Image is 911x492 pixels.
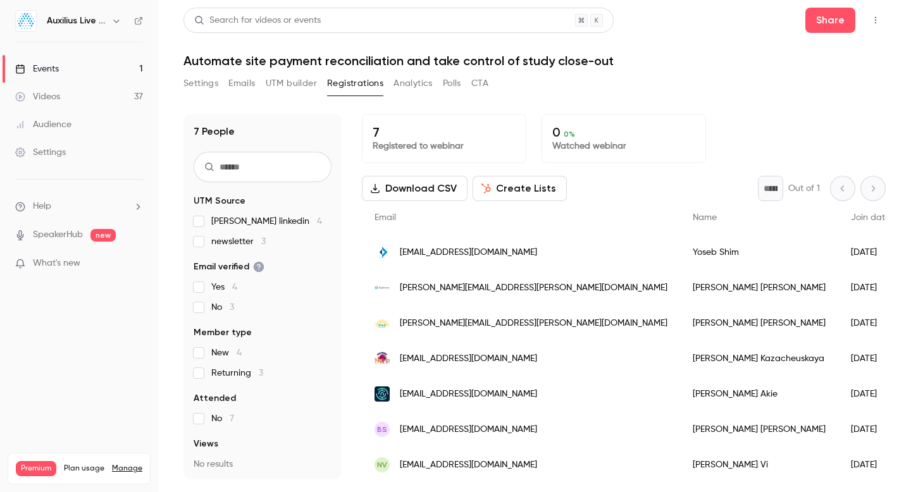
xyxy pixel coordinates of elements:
[375,386,390,402] img: norstella.com
[33,228,83,242] a: SpeakerHub
[443,73,461,94] button: Polls
[680,305,838,341] div: [PERSON_NAME] [PERSON_NAME]
[33,257,80,270] span: What's new
[680,412,838,447] div: [PERSON_NAME] [PERSON_NAME]
[15,63,59,75] div: Events
[400,388,537,401] span: [EMAIL_ADDRESS][DOMAIN_NAME]
[230,303,234,312] span: 3
[211,347,242,359] span: New
[261,237,266,246] span: 3
[373,140,516,152] p: Registered to webinar
[112,464,142,474] a: Manage
[805,8,855,33] button: Share
[327,73,383,94] button: Registrations
[375,351,390,366] img: eyepointpharma.com
[183,73,218,94] button: Settings
[64,464,104,474] span: Plan usage
[15,200,143,213] li: help-dropdown-opener
[194,195,245,207] span: UTM Source
[838,447,903,483] div: [DATE]
[680,235,838,270] div: Yoseb Shim
[16,461,56,476] span: Premium
[317,217,322,226] span: 4
[375,213,396,222] span: Email
[194,326,252,339] span: Member type
[373,125,516,140] p: 7
[400,458,537,472] span: [EMAIL_ADDRESS][DOMAIN_NAME]
[851,213,890,222] span: Join date
[377,424,387,435] span: BS
[194,392,236,405] span: Attended
[400,246,537,259] span: [EMAIL_ADDRESS][DOMAIN_NAME]
[232,283,237,292] span: 4
[375,316,390,331] img: ateapharma.com
[16,11,36,31] img: Auxilius Live Sessions
[838,305,903,341] div: [DATE]
[838,270,903,305] div: [DATE]
[211,235,266,248] span: newsletter
[33,200,51,213] span: Help
[680,376,838,412] div: [PERSON_NAME] Akie
[90,229,116,242] span: new
[259,369,263,378] span: 3
[838,376,903,412] div: [DATE]
[128,258,143,269] iframe: Noticeable Trigger
[400,423,537,436] span: [EMAIL_ADDRESS][DOMAIN_NAME]
[194,438,218,450] span: Views
[194,14,321,27] div: Search for videos or events
[47,15,106,27] h6: Auxilius Live Sessions
[400,281,667,295] span: [PERSON_NAME][EMAIL_ADDRESS][PERSON_NAME][DOMAIN_NAME]
[680,341,838,376] div: [PERSON_NAME] Kazacheuskaya
[211,367,263,379] span: Returning
[377,459,387,470] span: NV
[838,235,903,270] div: [DATE]
[211,281,237,293] span: Yes
[564,130,575,138] span: 0 %
[211,215,322,228] span: [PERSON_NAME] linkedin
[400,317,667,330] span: [PERSON_NAME][EMAIL_ADDRESS][PERSON_NAME][DOMAIN_NAME]
[183,53,886,68] h1: Automate site payment reconciliation and take control of study close-out
[375,280,390,295] img: replimune.com
[194,261,264,273] span: Email verified
[237,348,242,357] span: 4
[194,458,332,470] p: No results
[680,447,838,483] div: [PERSON_NAME] Vi
[680,270,838,305] div: [PERSON_NAME] [PERSON_NAME]
[211,412,234,425] span: No
[693,213,717,222] span: Name
[788,182,820,195] p: Out of 1
[394,73,433,94] button: Analytics
[194,124,235,139] h1: 7 People
[230,414,234,423] span: 7
[552,125,695,140] p: 0
[838,412,903,447] div: [DATE]
[400,352,537,366] span: [EMAIL_ADDRESS][DOMAIN_NAME]
[552,140,695,152] p: Watched webinar
[15,118,71,131] div: Audience
[375,245,390,260] img: encoded.com
[266,73,317,94] button: UTM builder
[15,146,66,159] div: Settings
[838,341,903,376] div: [DATE]
[473,176,567,201] button: Create Lists
[362,176,468,201] button: Download CSV
[211,301,234,314] span: No
[15,90,60,103] div: Videos
[228,73,255,94] button: Emails
[471,73,488,94] button: CTA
